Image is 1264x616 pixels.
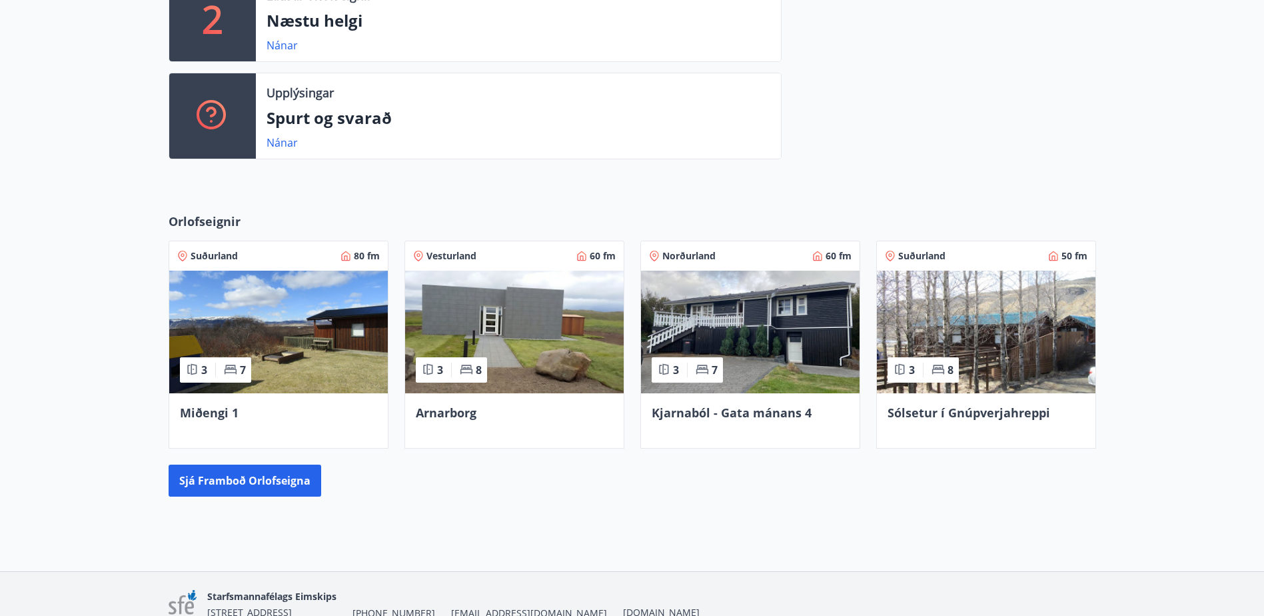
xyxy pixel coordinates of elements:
[169,271,388,393] img: Paella dish
[590,249,616,263] span: 60 fm
[826,249,852,263] span: 60 fm
[267,135,298,150] a: Nánar
[877,271,1095,393] img: Paella dish
[207,590,336,603] span: Starfsmannafélags Eimskips
[405,271,624,393] img: Paella dish
[267,9,770,32] p: Næstu helgi
[267,84,334,101] p: Upplýsingar
[240,363,246,377] span: 7
[898,249,946,263] span: Suðurland
[476,363,482,377] span: 8
[180,405,239,421] span: Miðengi 1
[354,249,380,263] span: 80 fm
[201,363,207,377] span: 3
[673,363,679,377] span: 3
[169,465,321,497] button: Sjá framboð orlofseigna
[641,271,860,393] img: Paella dish
[652,405,812,421] span: Kjarnaból - Gata mánans 4
[1061,249,1087,263] span: 50 fm
[909,363,915,377] span: 3
[888,405,1050,421] span: Sólsetur í Gnúpverjahreppi
[426,249,476,263] span: Vesturland
[191,249,238,263] span: Suðurland
[437,363,443,377] span: 3
[169,213,241,230] span: Orlofseignir
[712,363,718,377] span: 7
[948,363,953,377] span: 8
[662,249,716,263] span: Norðurland
[416,405,476,421] span: Arnarborg
[267,38,298,53] a: Nánar
[267,107,770,129] p: Spurt og svarað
